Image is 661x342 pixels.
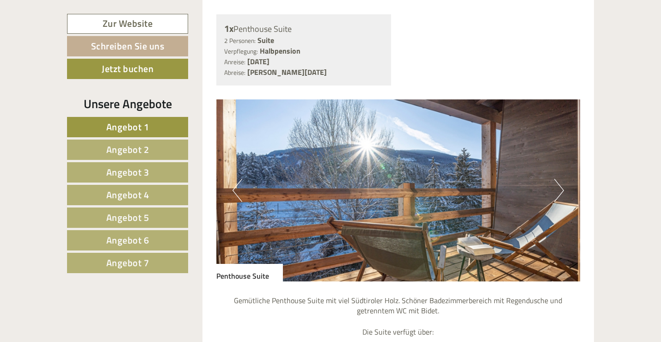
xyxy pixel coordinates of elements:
span: Angebot 6 [106,233,149,247]
div: Penthouse Suite [216,264,283,281]
div: Unsere Angebote [67,95,188,112]
span: Angebot 7 [106,256,149,270]
div: Penthouse Suite [224,22,384,36]
small: Verpflegung: [224,47,258,56]
span: Angebot 3 [106,165,149,179]
a: Jetzt buchen [67,59,188,79]
b: [PERSON_NAME][DATE] [247,67,327,78]
a: Zur Website [67,14,188,34]
button: Previous [233,179,242,202]
span: Angebot 2 [106,142,149,157]
span: Angebot 1 [106,120,149,134]
small: 2 Personen: [224,36,256,45]
a: Schreiben Sie uns [67,36,188,56]
span: Angebot 4 [106,188,149,202]
small: Anreise: [224,57,245,67]
span: Angebot 5 [106,210,149,225]
img: image [216,99,581,281]
b: 1x [224,21,233,36]
b: [DATE] [247,56,269,67]
b: Suite [257,35,274,46]
button: Next [554,179,564,202]
small: Abreise: [224,68,245,77]
b: Halbpension [260,45,300,56]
